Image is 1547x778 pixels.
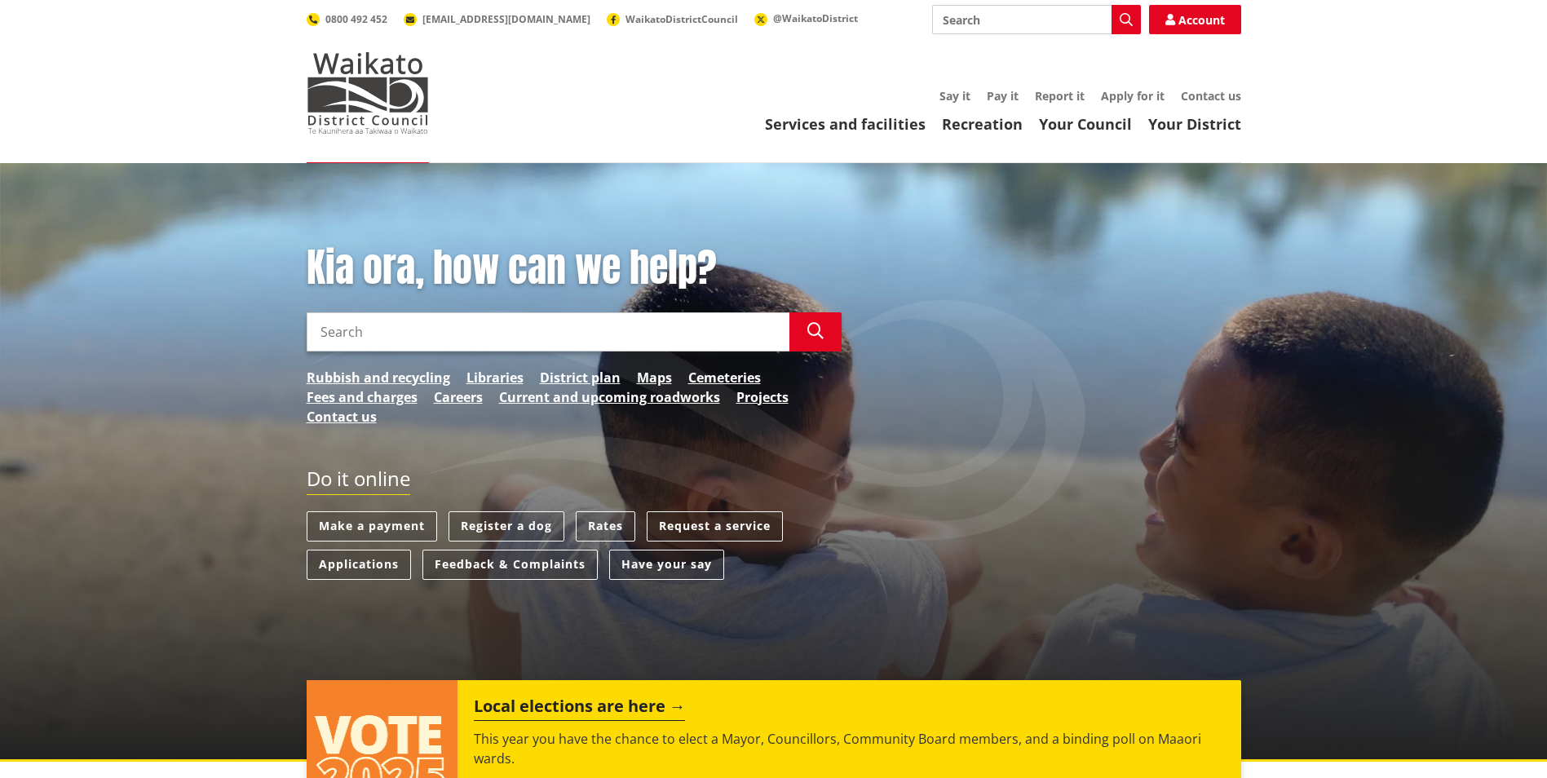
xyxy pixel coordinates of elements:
[474,696,685,721] h2: Local elections are here
[932,5,1141,34] input: Search input
[466,368,524,387] a: Libraries
[307,407,377,427] a: Contact us
[1039,114,1132,134] a: Your Council
[307,52,429,134] img: Waikato District Council - Te Kaunihera aa Takiwaa o Waikato
[1148,114,1241,134] a: Your District
[939,88,970,104] a: Say it
[422,12,590,26] span: [EMAIL_ADDRESS][DOMAIN_NAME]
[773,11,858,25] span: @WaikatoDistrict
[325,12,387,26] span: 0800 492 452
[307,387,418,407] a: Fees and charges
[765,114,926,134] a: Services and facilities
[1035,88,1085,104] a: Report it
[404,12,590,26] a: [EMAIL_ADDRESS][DOMAIN_NAME]
[1149,5,1241,34] a: Account
[1181,88,1241,104] a: Contact us
[625,12,738,26] span: WaikatoDistrictCouncil
[307,12,387,26] a: 0800 492 452
[499,387,720,407] a: Current and upcoming roadworks
[607,12,738,26] a: WaikatoDistrictCouncil
[637,368,672,387] a: Maps
[942,114,1023,134] a: Recreation
[474,729,1224,768] p: This year you have the chance to elect a Mayor, Councillors, Community Board members, and a bindi...
[307,245,842,292] h1: Kia ora, how can we help?
[422,550,598,580] a: Feedback & Complaints
[987,88,1019,104] a: Pay it
[736,387,789,407] a: Projects
[647,511,783,542] a: Request a service
[307,368,450,387] a: Rubbish and recycling
[307,467,410,496] h2: Do it online
[307,511,437,542] a: Make a payment
[307,550,411,580] a: Applications
[1101,88,1165,104] a: Apply for it
[434,387,483,407] a: Careers
[540,368,621,387] a: District plan
[576,511,635,542] a: Rates
[754,11,858,25] a: @WaikatoDistrict
[449,511,564,542] a: Register a dog
[307,312,789,351] input: Search input
[688,368,761,387] a: Cemeteries
[609,550,724,580] a: Have your say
